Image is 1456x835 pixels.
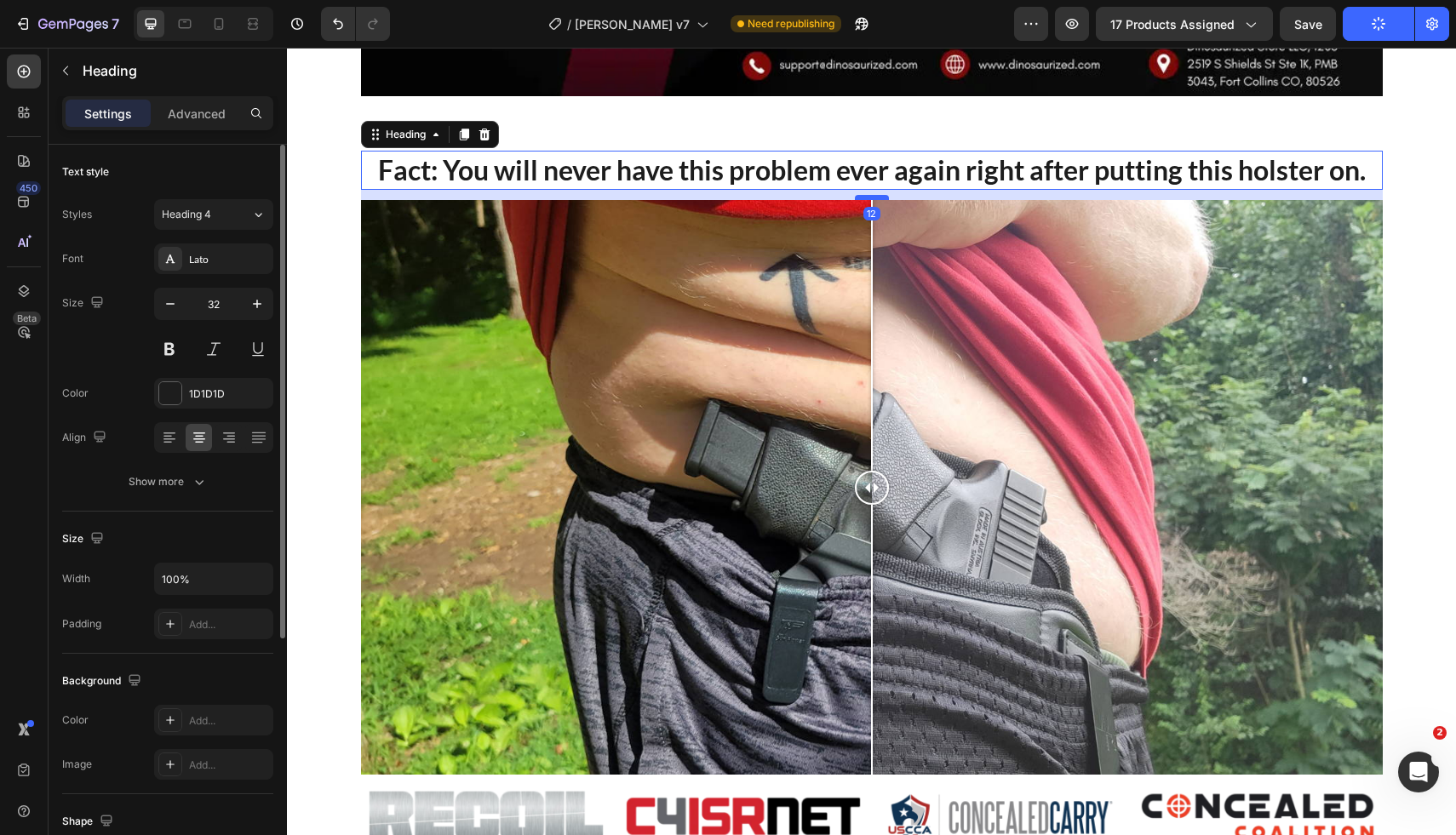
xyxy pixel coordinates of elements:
[62,670,145,693] div: Background
[287,48,1456,835] iframe: Design area
[62,426,110,449] div: Align
[62,466,273,497] button: Show more
[129,473,208,490] div: Show more
[189,252,269,267] div: Lato
[7,7,127,41] button: 7
[62,386,89,401] div: Color
[154,199,273,230] button: Heading 4
[13,312,41,325] div: Beta
[62,712,89,728] div: Color
[1280,7,1336,41] button: Save
[62,571,90,586] div: Width
[576,159,593,173] div: 12
[331,727,582,810] img: 3_17feb0c2-af83-4977-9c2b-323003134b6c.png
[189,617,269,632] div: Add...
[62,757,92,772] div: Image
[84,105,132,123] p: Settings
[1398,752,1439,792] iframe: Intercom live chat
[189,713,269,729] div: Add...
[588,727,839,810] img: 1_7d649793-a6d2-4d84-9fde-68b5efb305a6.png
[846,727,1096,810] img: 2_d503c3f3-0e30-4e78-a93d-4d0749b872a1.png
[112,14,119,34] p: 7
[83,60,267,81] p: Heading
[189,386,269,402] div: 1D1D1D
[62,251,83,266] div: Font
[1110,15,1235,33] span: 17 products assigned
[62,616,101,632] div: Padding
[168,105,226,123] p: Advanced
[189,758,269,773] div: Add...
[62,164,109,180] div: Text style
[575,15,690,33] span: [PERSON_NAME] v7
[162,207,211,222] span: Heading 4
[62,528,107,551] div: Size
[748,16,834,31] span: Need republishing
[321,7,390,41] div: Undo/Redo
[62,292,107,315] div: Size
[155,563,272,594] input: Auto
[567,15,571,33] span: /
[62,207,92,222] div: Styles
[1096,7,1273,41] button: 17 products assigned
[1433,726,1447,740] span: 2
[74,727,324,810] img: 4_b16057e8-5300-47d6-b9d2-3fd60148955b.png
[1294,17,1322,31] span: Save
[62,810,117,833] div: Shape
[16,181,41,195] div: 450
